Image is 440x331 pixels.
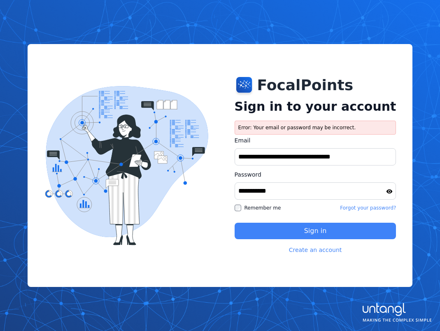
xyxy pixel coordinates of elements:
a: Create an account [289,246,342,254]
h2: Sign in to your account [235,99,396,114]
h1: FocalPoints [257,77,354,93]
label: Remember me [235,205,281,211]
input: Remember me [235,205,241,211]
label: Password [235,170,396,179]
a: Forgot your password? [340,205,396,211]
button: Sign in [235,223,396,239]
div: Error: Your email or password may be incorrect. [235,121,396,135]
label: Email [235,136,396,145]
